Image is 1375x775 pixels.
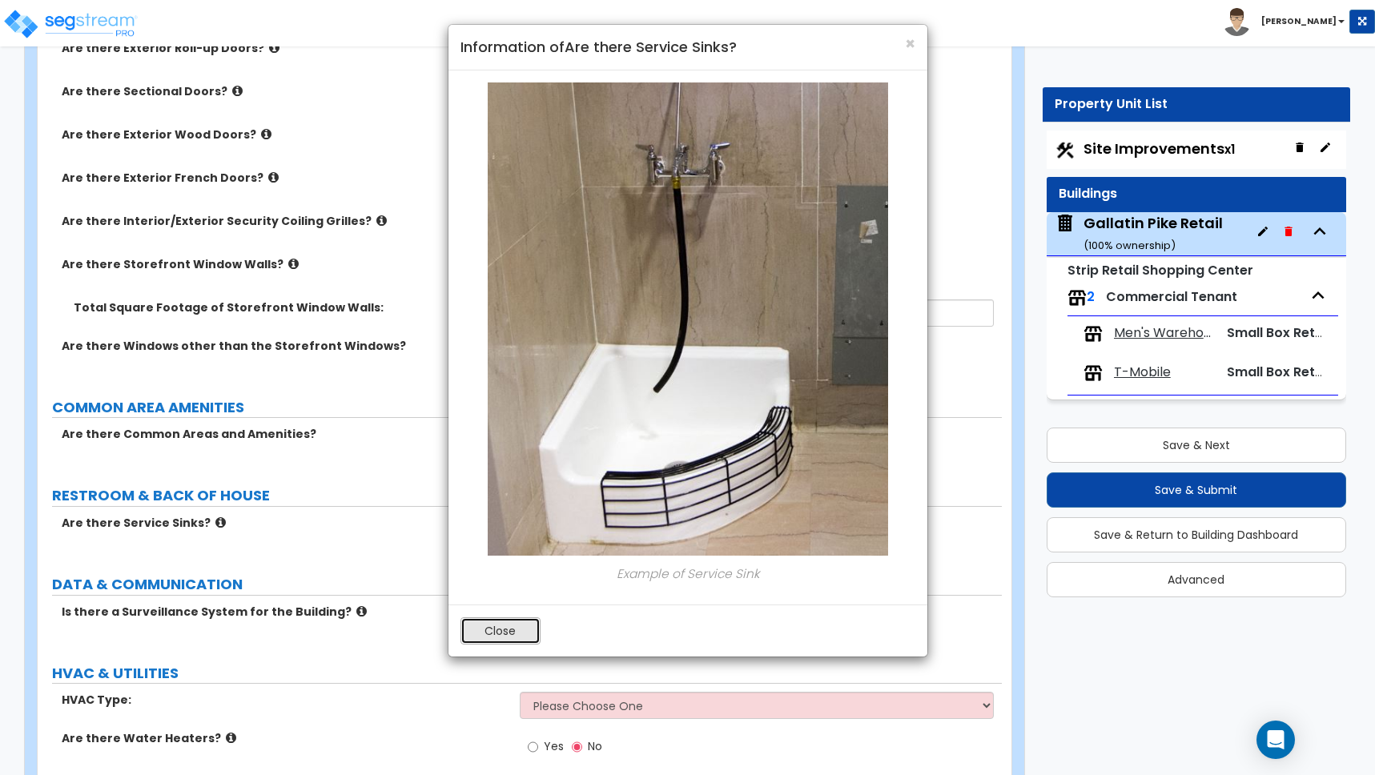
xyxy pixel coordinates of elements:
[1256,721,1295,759] div: Open Intercom Messenger
[617,565,759,582] em: Example of Service Sink
[905,35,915,52] button: Close
[460,617,541,644] button: Close
[905,32,915,55] span: ×
[488,82,888,556] img: 170.JPG
[460,37,915,58] h4: Information of Are there Service Sinks?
